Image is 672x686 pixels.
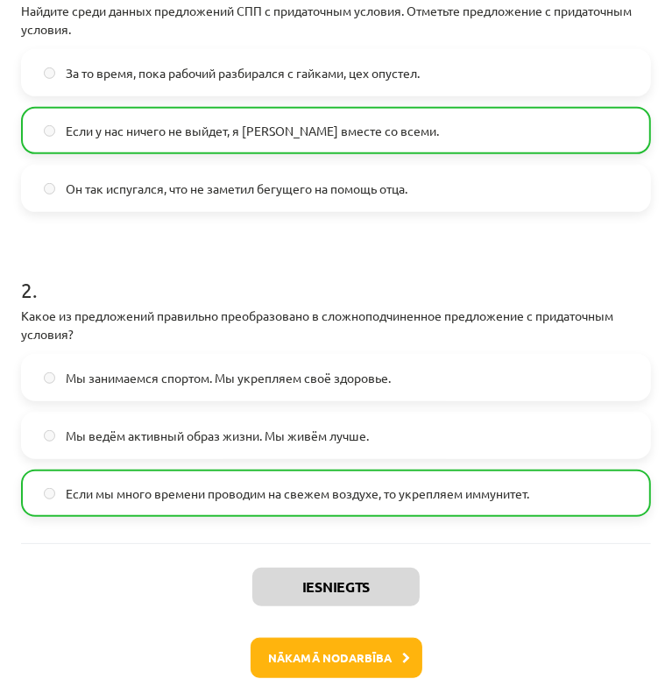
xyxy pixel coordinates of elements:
input: За то время, пока рабочий разбирался с гайками, цех опустел. [44,67,55,79]
span: Если мы много времени проводим на свежем воздухе, то укрепляем иммунитет. [66,484,529,503]
span: За то время, пока рабочий разбирался с гайками, цех опустел. [66,64,420,82]
input: Мы занимаемся спортом. Мы укрепляем своё здоровье. [44,372,55,384]
input: Если у нас ничего не выйдет, я [PERSON_NAME] вместе со всеми. [44,125,55,137]
span: Если у нас ничего не выйдет, я [PERSON_NAME] вместе со всеми. [66,122,439,140]
h1: 2 . [21,247,651,301]
span: Мы занимаемся спортом. Мы укрепляем своё здоровье. [66,369,391,387]
input: Мы ведём активный образ жизни. Мы живём лучше. [44,430,55,442]
p: Найдите среди данных предложений СПП с придаточным условия. Отметьте предложение с придаточным ус... [21,2,651,39]
button: Nākamā nodarbība [251,638,422,678]
button: Iesniegts [252,568,420,606]
span: Он так испугался, что не заметил бегущего на помощь отца. [66,180,407,198]
span: Мы ведём активный образ жизни. Мы живём лучше. [66,427,369,445]
input: Он так испугался, что не заметил бегущего на помощь отца. [44,183,55,194]
input: Если мы много времени проводим на свежем воздухе, то укрепляем иммунитет. [44,488,55,499]
p: Какое из предложений правильно преобразовано в сложноподчиненное предложение с придаточным условия? [21,307,651,343]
